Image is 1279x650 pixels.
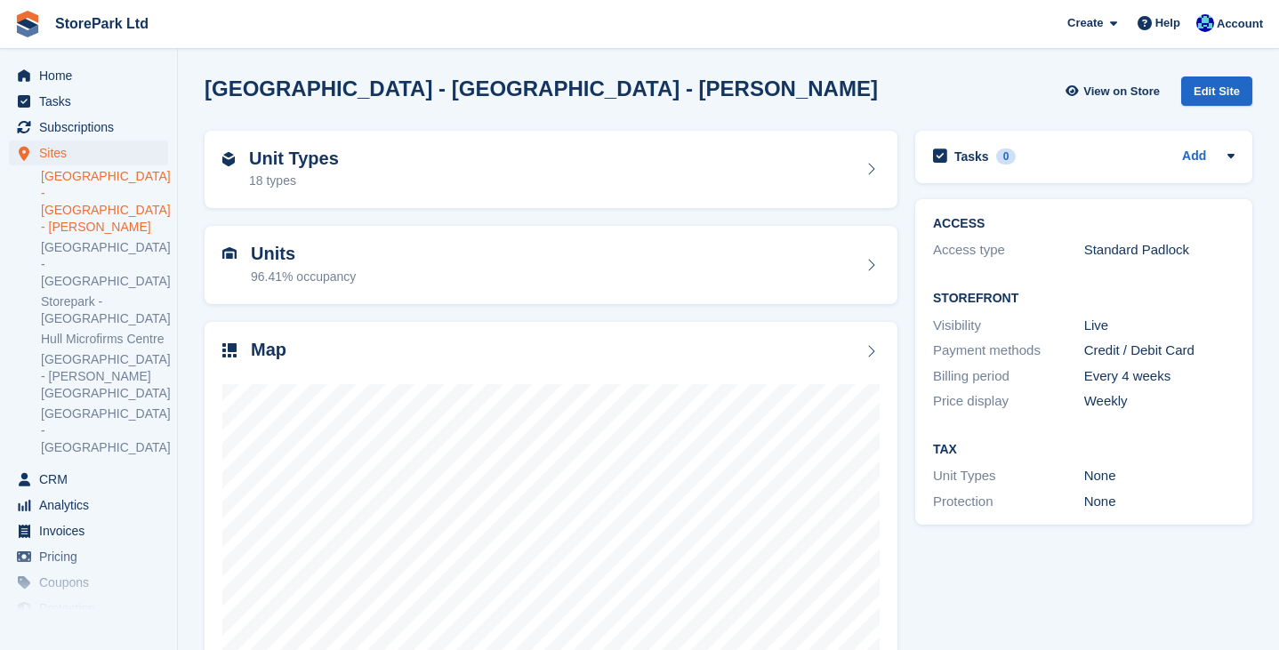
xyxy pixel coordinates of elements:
h2: Map [251,340,286,360]
div: Protection [933,492,1084,512]
span: Tasks [39,89,146,114]
a: menu [9,89,168,114]
span: CRM [39,467,146,492]
a: StorePark Ltd [48,9,156,38]
h2: Units [251,244,356,264]
img: map-icn-33ee37083ee616e46c38cad1a60f524a97daa1e2b2c8c0bc3eb3415660979fc1.svg [222,343,237,357]
div: Credit / Debit Card [1084,341,1235,361]
div: 0 [996,148,1017,165]
div: Weekly [1084,391,1235,412]
a: menu [9,140,168,165]
a: [GEOGRAPHIC_DATA] - [GEOGRAPHIC_DATA] - [PERSON_NAME] [41,168,168,236]
div: Standard Padlock [1084,240,1235,261]
h2: Tax [933,443,1235,457]
span: Help [1155,14,1180,32]
div: Billing period [933,366,1084,387]
a: Unit Types 18 types [205,131,897,209]
div: Edit Site [1181,76,1252,106]
a: Add [1182,147,1206,167]
a: [GEOGRAPHIC_DATA] - [PERSON_NAME][GEOGRAPHIC_DATA] [41,351,168,402]
span: Create [1067,14,1103,32]
a: Hull Microfirms Centre [41,331,168,348]
a: menu [9,467,168,492]
span: Account [1217,15,1263,33]
a: menu [9,596,168,621]
a: menu [9,518,168,543]
a: menu [9,570,168,595]
span: Sites [39,140,146,165]
div: Visibility [933,316,1084,336]
div: 18 types [249,172,339,190]
div: Price display [933,391,1084,412]
img: unit-type-icn-2b2737a686de81e16bb02015468b77c625bbabd49415b5ef34ead5e3b44a266d.svg [222,152,235,166]
div: Every 4 weeks [1084,366,1235,387]
span: Protection [39,596,146,621]
a: [GEOGRAPHIC_DATA] - [GEOGRAPHIC_DATA] [41,405,168,456]
span: Analytics [39,493,146,518]
a: menu [9,63,168,88]
div: Access type [933,240,1084,261]
a: [GEOGRAPHIC_DATA] - [GEOGRAPHIC_DATA] [41,239,168,290]
a: Storepark - [GEOGRAPHIC_DATA] [41,293,168,327]
img: Donna [1196,14,1214,32]
span: Home [39,63,146,88]
a: menu [9,493,168,518]
span: Coupons [39,570,146,595]
div: 96.41% occupancy [251,268,356,286]
div: Payment methods [933,341,1084,361]
a: menu [9,115,168,140]
div: Unit Types [933,466,1084,486]
span: Pricing [39,544,146,569]
a: Edit Site [1181,76,1252,113]
div: Live [1084,316,1235,336]
a: menu [9,544,168,569]
h2: Unit Types [249,148,339,169]
span: Subscriptions [39,115,146,140]
span: Invoices [39,518,146,543]
img: unit-icn-7be61d7bf1b0ce9d3e12c5938cc71ed9869f7b940bace4675aadf7bd6d80202e.svg [222,247,237,260]
h2: Storefront [933,292,1235,306]
div: None [1084,466,1235,486]
img: stora-icon-8386f47178a22dfd0bd8f6a31ec36ba5ce8667c1dd55bd0f319d3a0aa187defe.svg [14,11,41,37]
h2: ACCESS [933,217,1235,231]
span: View on Store [1083,83,1160,100]
h2: [GEOGRAPHIC_DATA] - [GEOGRAPHIC_DATA] - [PERSON_NAME] [205,76,878,100]
h2: Tasks [954,148,989,165]
div: None [1084,492,1235,512]
a: Units 96.41% occupancy [205,226,897,304]
a: View on Store [1063,76,1167,106]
